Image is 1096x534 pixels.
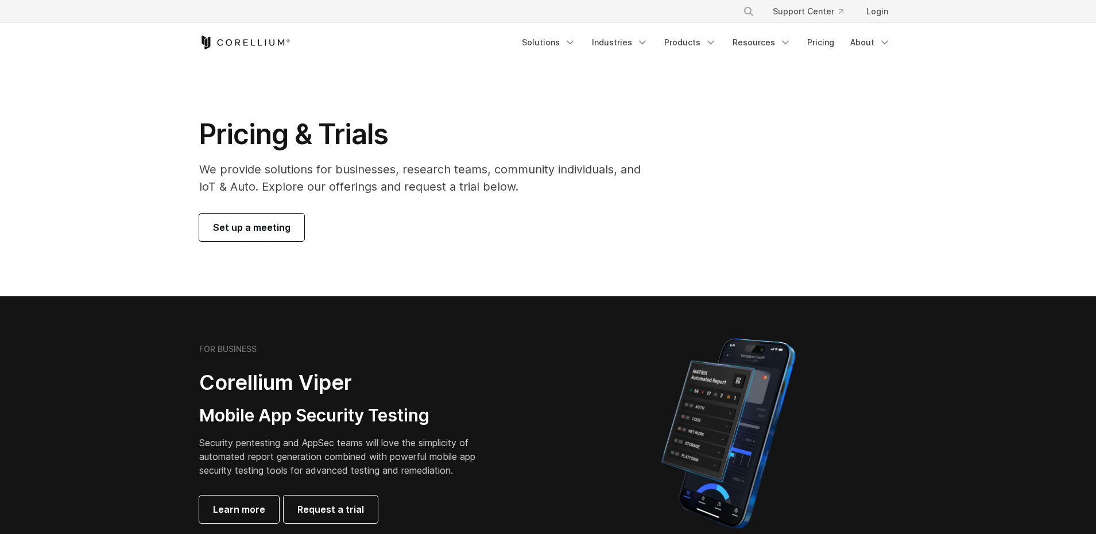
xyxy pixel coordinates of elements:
a: Products [657,32,723,53]
span: Request a trial [297,502,364,516]
a: Login [857,1,897,22]
a: Resources [726,32,798,53]
h1: Pricing & Trials [199,117,657,152]
div: Navigation Menu [729,1,897,22]
p: We provide solutions for businesses, research teams, community individuals, and IoT & Auto. Explo... [199,161,657,195]
button: Search [738,1,759,22]
h6: FOR BUSINESS [199,344,257,354]
a: Pricing [800,32,841,53]
span: Set up a meeting [213,220,291,234]
div: Navigation Menu [515,32,897,53]
a: Solutions [515,32,583,53]
p: Security pentesting and AppSec teams will love the simplicity of automated report generation comb... [199,436,493,477]
a: Learn more [199,496,279,523]
a: Corellium Home [199,36,291,49]
span: Learn more [213,502,265,516]
h3: Mobile App Security Testing [199,405,493,427]
a: About [843,32,897,53]
h2: Corellium Viper [199,370,493,396]
a: Industries [585,32,655,53]
img: Corellium MATRIX automated report on iPhone showing app vulnerability test results across securit... [642,333,815,534]
a: Request a trial [284,496,378,523]
a: Set up a meeting [199,214,304,241]
a: Support Center [764,1,853,22]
